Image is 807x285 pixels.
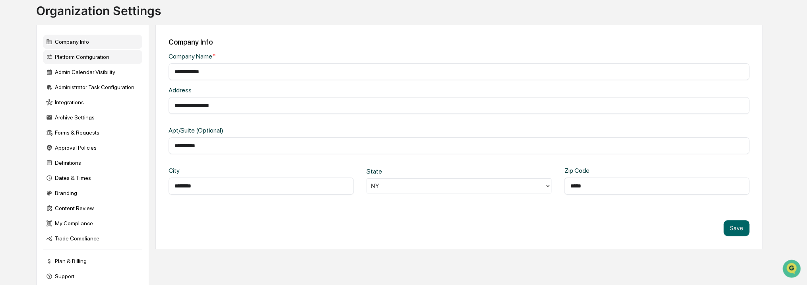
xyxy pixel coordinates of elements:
[43,156,142,170] div: Definitions
[5,112,53,127] a: 🔎Data Lookup
[367,168,450,175] div: State
[8,17,145,29] p: How can we help?
[43,141,142,155] div: Approval Policies
[43,80,142,94] div: Administrator Task Configuration
[43,65,142,79] div: Admin Calendar Visibility
[169,38,749,46] div: Company Info
[169,53,430,60] div: Company Name
[782,259,803,280] iframe: Open customer support
[43,50,142,64] div: Platform Configuration
[8,61,22,75] img: 1746055101610-c473b297-6a78-478c-a979-82029cc54cd1
[43,95,142,109] div: Integrations
[43,216,142,230] div: My Compliance
[16,115,50,123] span: Data Lookup
[43,125,142,140] div: Forms & Requests
[169,167,252,174] div: City
[8,116,14,123] div: 🔎
[27,61,130,69] div: Start new chat
[27,69,101,75] div: We're available if you need us!
[43,269,142,283] div: Support
[8,101,14,107] div: 🖐️
[56,135,96,141] a: Powered byPylon
[43,35,142,49] div: Company Info
[43,254,142,268] div: Plan & Billing
[169,86,430,94] div: Address
[16,100,51,108] span: Preclearance
[564,167,648,174] div: Zip Code
[724,220,749,236] button: Save
[43,171,142,185] div: Dates & Times
[43,186,142,200] div: Branding
[43,110,142,125] div: Archive Settings
[43,201,142,215] div: Content Review
[54,97,102,111] a: 🗄️Attestations
[5,97,54,111] a: 🖐️Preclearance
[169,127,430,134] div: Apt/Suite (Optional)
[58,101,64,107] div: 🗄️
[135,63,145,73] button: Start new chat
[66,100,99,108] span: Attestations
[43,231,142,246] div: Trade Compliance
[79,135,96,141] span: Pylon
